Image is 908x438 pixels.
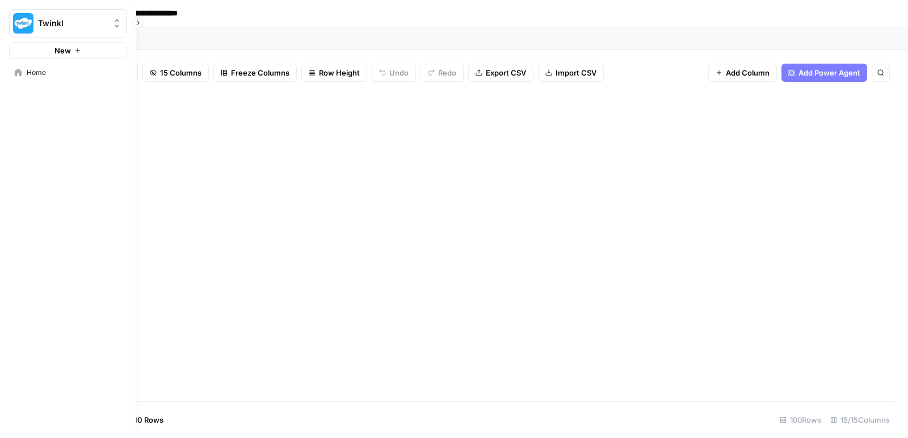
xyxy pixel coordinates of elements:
[13,13,33,34] img: Twinkl Logo
[708,64,777,82] button: Add Column
[438,67,456,78] span: Redo
[231,67,289,78] span: Freeze Columns
[38,18,107,29] span: Twinkl
[54,45,71,56] span: New
[468,64,533,82] button: Export CSV
[9,9,127,37] button: Workspace: Twinkl
[118,414,163,426] span: Add 10 Rows
[389,67,409,78] span: Undo
[9,42,127,59] button: New
[421,64,464,82] button: Redo
[160,67,201,78] span: 15 Columns
[372,64,416,82] button: Undo
[798,67,860,78] span: Add Power Agent
[556,67,596,78] span: Import CSV
[142,64,209,82] button: 15 Columns
[319,67,360,78] span: Row Height
[486,67,526,78] span: Export CSV
[27,68,121,78] span: Home
[781,64,867,82] button: Add Power Agent
[726,67,770,78] span: Add Column
[538,64,604,82] button: Import CSV
[826,411,894,429] div: 15/15 Columns
[213,64,297,82] button: Freeze Columns
[9,64,127,82] a: Home
[775,411,826,429] div: 100 Rows
[301,64,367,82] button: Row Height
